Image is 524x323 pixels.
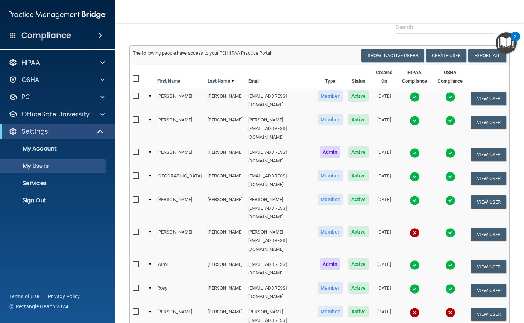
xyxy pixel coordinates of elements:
td: [DATE] [372,145,397,169]
img: tick.e7d51cea.svg [410,195,420,206]
span: Active [348,114,369,125]
span: Admin [320,146,341,158]
button: Show Inactive Users [361,49,424,62]
td: Yami [154,257,205,281]
span: Member [318,194,343,205]
a: OSHA [9,75,105,84]
p: Settings [22,127,48,136]
td: [DATE] [372,112,397,145]
span: Active [348,282,369,294]
img: tick.e7d51cea.svg [445,195,455,206]
span: Active [348,258,369,270]
td: [PERSON_NAME] [154,145,205,169]
img: tick.e7d51cea.svg [410,260,420,270]
button: View User [471,92,506,105]
span: Member [318,90,343,102]
th: Type [315,65,346,89]
img: tick.e7d51cea.svg [445,172,455,182]
img: tick.e7d51cea.svg [445,148,455,158]
td: [PERSON_NAME] [205,257,245,281]
p: Services [5,180,103,187]
td: [PERSON_NAME] [154,112,205,145]
td: [PERSON_NAME] [205,225,245,257]
button: Create User [426,49,466,62]
button: View User [471,308,506,321]
td: [EMAIL_ADDRESS][DOMAIN_NAME] [245,281,315,304]
td: Rosy [154,281,205,304]
a: Created On [374,68,394,86]
span: Admin [320,258,341,270]
img: tick.e7d51cea.svg [410,116,420,126]
button: View User [471,260,506,273]
td: [PERSON_NAME][EMAIL_ADDRESS][DOMAIN_NAME] [245,112,315,145]
a: HIPAA [9,58,105,67]
td: [EMAIL_ADDRESS][DOMAIN_NAME] [245,169,315,192]
td: [PERSON_NAME][EMAIL_ADDRESS][DOMAIN_NAME] [245,225,315,257]
p: My Account [5,145,103,152]
p: My Users [5,162,103,170]
p: OSHA [22,75,40,84]
td: [EMAIL_ADDRESS][DOMAIN_NAME] [245,89,315,112]
p: Sign Out [5,197,103,204]
td: [DATE] [372,89,397,112]
td: [PERSON_NAME] [154,225,205,257]
span: Member [318,170,343,181]
td: [DATE] [372,281,397,304]
a: Settings [9,127,104,136]
td: [DATE] [372,169,397,192]
td: [DATE] [372,257,397,281]
img: cross.ca9f0e7f.svg [445,308,455,318]
button: Open Resource Center, 2 new notifications [496,32,517,54]
button: View User [471,195,506,209]
span: Member [318,226,343,237]
span: Member [318,282,343,294]
span: Active [348,306,369,317]
td: [PERSON_NAME] [154,89,205,112]
a: Export All [468,49,506,62]
th: OSHA Compliance [432,65,468,89]
span: Ⓒ Rectangle Health 2024 [9,303,68,310]
td: [PERSON_NAME] [205,169,245,192]
img: tick.e7d51cea.svg [445,228,455,238]
td: [EMAIL_ADDRESS][DOMAIN_NAME] [245,257,315,281]
iframe: Drift Widget Chat Controller [399,272,515,301]
a: Last Name [208,77,234,86]
th: Email [245,65,315,89]
img: tick.e7d51cea.svg [445,92,455,102]
td: [PERSON_NAME] [205,145,245,169]
span: Active [348,226,369,237]
a: First Name [157,77,180,86]
td: [PERSON_NAME] [205,112,245,145]
th: Status [346,65,372,89]
a: Privacy Policy [48,293,80,300]
div: 2 [514,37,516,46]
img: tick.e7d51cea.svg [410,172,420,182]
td: [PERSON_NAME] [205,281,245,304]
td: [DATE] [372,192,397,225]
button: View User [471,116,506,129]
img: tick.e7d51cea.svg [410,92,420,102]
span: Member [318,114,343,125]
th: HIPAA Compliance [397,65,433,89]
a: OfficeSafe University [9,110,105,119]
h4: Compliance [21,31,71,41]
img: tick.e7d51cea.svg [445,116,455,126]
a: PCI [9,93,105,101]
button: View User [471,172,506,185]
td: [EMAIL_ADDRESS][DOMAIN_NAME] [245,145,315,169]
img: tick.e7d51cea.svg [445,260,455,270]
button: View User [471,228,506,241]
span: Active [348,146,369,158]
img: tick.e7d51cea.svg [410,148,420,158]
a: Terms of Use [9,293,39,300]
td: [DATE] [372,225,397,257]
img: PMB logo [9,8,106,22]
td: [PERSON_NAME] [205,192,245,225]
td: [PERSON_NAME] [205,89,245,112]
input: Search [396,20,495,34]
td: [PERSON_NAME][EMAIL_ADDRESS][DOMAIN_NAME] [245,192,315,225]
span: Active [348,90,369,102]
p: HIPAA [22,58,40,67]
img: cross.ca9f0e7f.svg [410,228,420,238]
span: Active [348,194,369,205]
